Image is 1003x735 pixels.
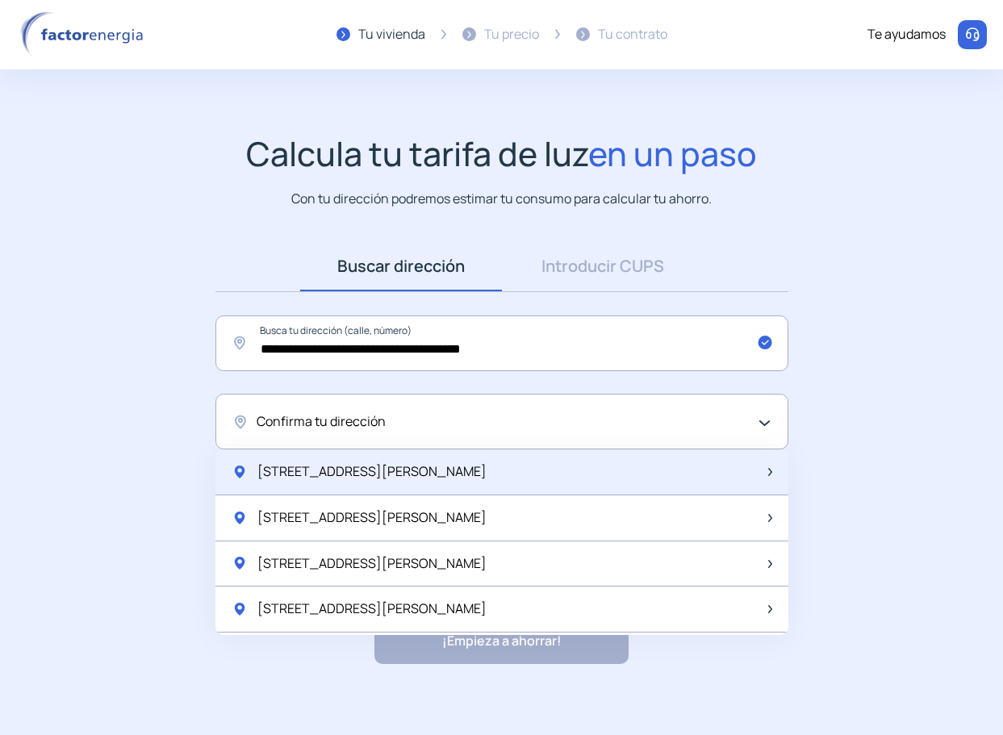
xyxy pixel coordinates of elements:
[257,599,487,620] span: [STREET_ADDRESS][PERSON_NAME]
[588,131,757,176] span: en un paso
[867,24,946,45] div: Te ayudamos
[358,24,425,45] div: Tu vivienda
[502,241,704,291] a: Introducir CUPS
[291,189,712,209] p: Con tu dirección podremos estimar tu consumo para calcular tu ahorro.
[257,411,386,432] span: Confirma tu dirección
[300,241,502,291] a: Buscar dirección
[964,27,980,43] img: llamar
[232,555,248,571] img: location-pin-green.svg
[768,468,772,476] img: arrow-next-item.svg
[257,461,487,482] span: [STREET_ADDRESS][PERSON_NAME]
[246,134,757,173] h1: Calcula tu tarifa de luz
[16,11,153,58] img: logo factor
[232,510,248,526] img: location-pin-green.svg
[232,464,248,480] img: location-pin-green.svg
[598,24,667,45] div: Tu contrato
[257,553,487,574] span: [STREET_ADDRESS][PERSON_NAME]
[768,605,772,613] img: arrow-next-item.svg
[257,507,487,528] span: [STREET_ADDRESS][PERSON_NAME]
[768,560,772,568] img: arrow-next-item.svg
[484,24,539,45] div: Tu precio
[232,601,248,617] img: location-pin-green.svg
[768,514,772,522] img: arrow-next-item.svg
